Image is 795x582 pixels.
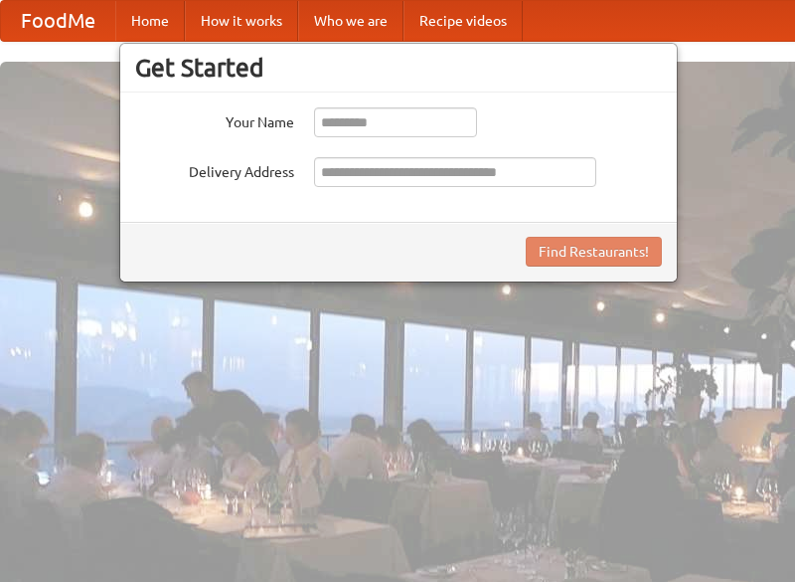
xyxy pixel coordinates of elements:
h3: Get Started [135,53,662,83]
a: Home [115,1,185,41]
a: Recipe videos [403,1,523,41]
label: Your Name [135,107,294,132]
button: Find Restaurants! [526,237,662,267]
a: FoodMe [1,1,115,41]
a: Who we are [298,1,403,41]
label: Delivery Address [135,157,294,182]
a: How it works [185,1,298,41]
